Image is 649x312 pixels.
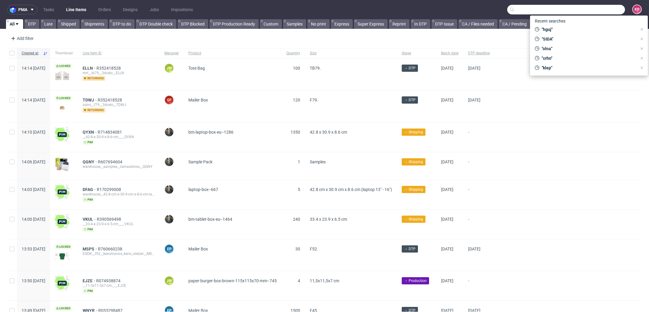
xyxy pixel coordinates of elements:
[146,5,163,14] a: Jobs
[188,51,277,56] span: Product
[441,98,453,102] span: [DATE]
[188,130,233,135] span: bm-laptop-box-eu--1286
[293,66,300,71] span: 100
[165,185,173,194] img: Maciej Sobola
[532,16,568,26] span: Recent searches
[165,128,173,136] img: Maciej Sobola
[402,51,431,56] span: Stage
[260,19,282,29] a: Custom
[55,96,72,101] span: Locked
[468,51,490,56] span: DTP deadline
[98,130,123,135] span: R714834081
[83,283,155,288] div: __11-5x11-5x7-cm____EJZE
[22,187,45,192] span: 14:03 [DATE]
[98,247,123,251] span: R760660238
[6,19,23,29] a: All
[83,159,98,164] span: QGNY
[404,278,427,283] span: → Production
[441,130,453,135] span: [DATE]
[83,192,155,197] div: warehouse__42-8-cm-x-30-9-cm-x-8-6-cm-laptop-13-16__alexandre_thieblemont__DFAG
[83,140,94,145] span: pim
[81,19,108,29] a: Shipments
[286,51,300,56] span: Quantity
[55,64,72,68] span: Locked
[22,51,41,56] span: Created at
[310,217,347,222] span: 33.4 x 23.9 x 6.5 cm
[96,278,122,283] a: R074938874
[468,217,490,232] span: -
[167,5,197,14] a: Impositions
[310,247,318,251] span: F52.
[18,8,27,12] span: pma
[499,19,530,29] a: CA / Pending
[22,217,45,222] span: 14:00 [DATE]
[24,19,39,29] a: DTP
[468,98,480,102] span: [DATE]
[539,36,637,42] span: "SIDA"
[22,66,45,71] span: 14:14 [DATE]
[164,51,179,56] span: Manager
[331,19,353,29] a: Express
[83,227,94,232] span: pim
[83,251,155,256] div: EGDK__f52__kenotronics_keno_stelzer__MSPS
[389,19,410,29] a: Reprint
[188,98,208,102] span: Mailer Box
[468,159,490,172] span: -
[295,247,300,251] span: 30
[83,164,155,169] div: warehouse__samples__tamasiloniu__QGNY
[468,278,490,293] span: -
[404,65,416,71] span: → DTP
[441,247,453,251] span: [DATE]
[109,19,135,29] a: DTP to do
[83,187,97,192] a: DFAG
[55,71,69,80] img: version_two_editor_design
[310,159,326,164] span: Samples
[83,278,96,283] a: EJZE
[209,19,259,29] a: DTP Production Ready
[283,19,306,29] a: Samples
[539,26,637,32] span: "hguj"
[83,289,94,293] span: pim
[136,19,176,29] a: DTP Double check
[22,130,45,135] span: 14:10 [DATE]
[441,159,453,164] span: [DATE]
[83,98,98,102] a: TDWJ
[41,19,56,29] a: Late
[310,51,392,56] span: Size
[165,215,173,223] img: Maciej Sobola
[291,130,300,135] span: 1350
[8,34,35,43] div: Add filter
[468,247,480,251] span: [DATE]
[404,97,416,103] span: → DTP
[441,187,453,192] span: [DATE]
[188,66,205,71] span: Tote Bag
[178,19,208,29] a: DTP Blocked
[83,102,155,107] div: ostro__f79__3dcelo__TDWJ
[539,55,637,61] span: "crhn"
[7,5,37,14] button: pma
[404,187,423,192] span: → Shipping
[188,159,212,164] span: Sample Pack
[468,187,490,202] span: -
[404,129,423,135] span: → Shipping
[539,65,637,71] span: "klep"
[298,278,300,283] span: 4
[96,66,122,71] a: R352418528
[354,19,388,29] a: Super Express
[83,130,98,135] span: QYXN
[97,187,122,192] a: R170299008
[22,159,45,164] span: 14:06 [DATE]
[83,66,96,71] a: ELLN
[55,127,69,142] img: wHgJFi1I6lmhQAAAABJRU5ErkJggg==
[165,158,173,166] img: Maciej Sobola
[310,98,318,102] span: F79.
[57,19,80,29] a: Shipped
[441,51,459,56] span: Batch date
[98,98,123,102] a: R352418528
